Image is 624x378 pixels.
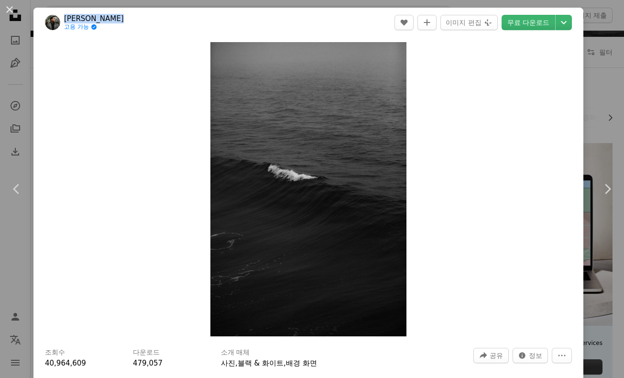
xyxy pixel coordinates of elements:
h3: 조회수 [45,348,65,357]
button: 이 이미지 관련 통계 [513,348,548,363]
a: 다음 [591,143,624,235]
a: 블랙 & 화이트 [238,359,284,367]
h3: 다운로드 [133,348,160,357]
span: 40,964,609 [45,359,86,367]
img: ocean wave in shallow focus lens [210,42,406,336]
button: 좋아요 [394,15,414,30]
a: 배경 화면 [286,359,317,367]
button: 이미지 편집 [440,15,497,30]
img: Nathan Dumlao의 프로필로 이동 [45,15,60,30]
button: 이 이미지 공유 [473,348,509,363]
button: 이 이미지 확대 [210,42,406,336]
a: 사진 [221,359,235,367]
button: 컬렉션에 추가 [417,15,437,30]
button: 더 많은 작업 [552,348,572,363]
span: , [284,359,286,367]
h3: 소개 매체 [221,348,250,357]
a: 고용 가능 [64,23,124,31]
span: , [235,359,238,367]
span: 공유 [490,348,503,363]
button: 다운로드 크기 선택 [556,15,572,30]
a: 무료 다운로드 [502,15,555,30]
span: 정보 [529,348,542,363]
a: [PERSON_NAME] [64,14,124,23]
span: 479,057 [133,359,163,367]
